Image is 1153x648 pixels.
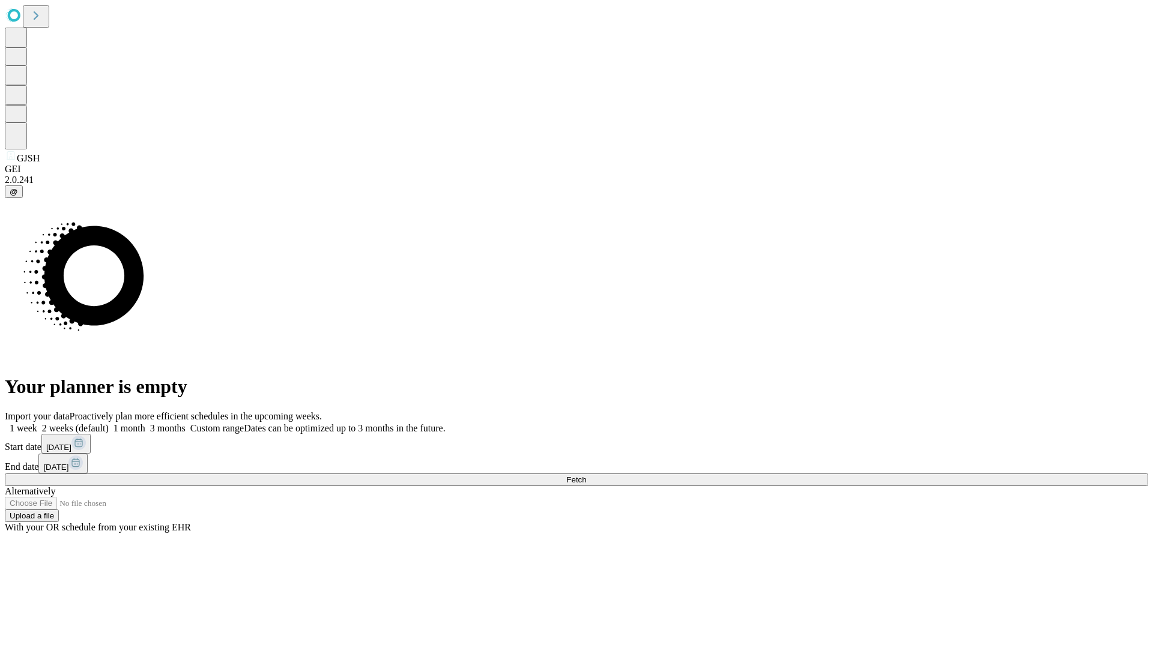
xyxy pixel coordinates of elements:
span: 1 week [10,423,37,433]
span: Fetch [566,475,586,484]
span: Import your data [5,411,70,421]
span: GJSH [17,153,40,163]
button: @ [5,185,23,198]
span: [DATE] [43,463,68,472]
span: Dates can be optimized up to 3 months in the future. [244,423,445,433]
span: Proactively plan more efficient schedules in the upcoming weeks. [70,411,322,421]
h1: Your planner is empty [5,376,1148,398]
button: Upload a file [5,509,59,522]
div: Start date [5,434,1148,454]
span: Custom range [190,423,244,433]
span: 2 weeks (default) [42,423,109,433]
div: 2.0.241 [5,175,1148,185]
span: 3 months [150,423,186,433]
span: With your OR schedule from your existing EHR [5,522,191,532]
button: [DATE] [38,454,88,473]
button: Fetch [5,473,1148,486]
span: @ [10,187,18,196]
button: [DATE] [41,434,91,454]
div: End date [5,454,1148,473]
div: GEI [5,164,1148,175]
span: 1 month [113,423,145,433]
span: Alternatively [5,486,55,496]
span: [DATE] [46,443,71,452]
